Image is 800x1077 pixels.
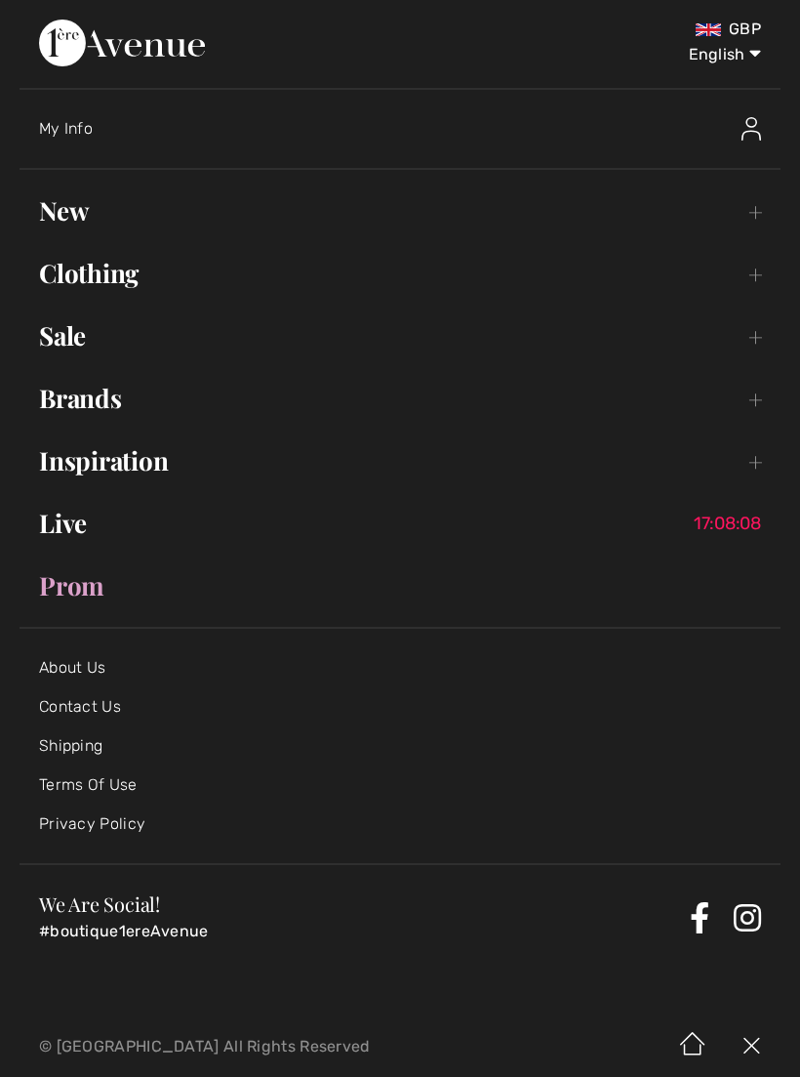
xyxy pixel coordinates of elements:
[39,922,682,941] p: #boutique1ereAvenue
[39,894,682,914] h3: We Are Social!
[20,502,780,545] a: Live17:08:08
[48,14,88,31] span: Chat
[663,1016,722,1077] img: Home
[20,314,780,357] a: Sale
[39,736,102,755] a: Shipping
[39,658,105,677] a: About Us
[39,98,780,160] a: My InfoMy Info
[39,697,121,716] a: Contact Us
[39,119,93,138] span: My Info
[722,1016,780,1077] img: X
[20,252,780,295] a: Clothing
[20,189,780,232] a: New
[734,902,761,933] a: Instagram
[690,902,709,933] a: Facebook
[20,564,780,607] a: Prom
[39,775,138,794] a: Terms Of Use
[39,814,145,833] a: Privacy Policy
[741,117,761,141] img: My Info
[20,439,780,482] a: Inspiration
[472,20,761,39] div: GBP
[20,377,780,420] a: Brands
[694,514,771,533] span: 17:08:08
[39,1040,471,1054] p: © [GEOGRAPHIC_DATA] All Rights Reserved
[39,20,205,66] img: 1ère Avenue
